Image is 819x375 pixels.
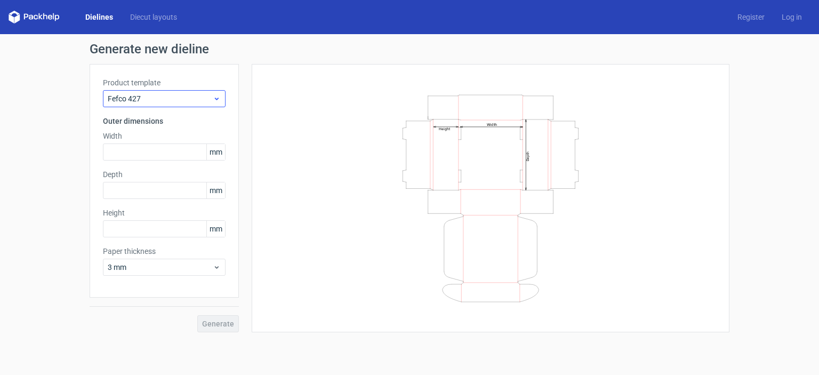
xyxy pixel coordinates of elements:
span: mm [206,144,225,160]
text: Height [439,126,450,131]
label: Depth [103,169,226,180]
span: mm [206,221,225,237]
a: Log in [773,12,810,22]
label: Product template [103,77,226,88]
h1: Generate new dieline [90,43,729,55]
text: Depth [526,151,530,161]
label: Paper thickness [103,246,226,257]
a: Register [729,12,773,22]
span: mm [206,182,225,198]
a: Dielines [77,12,122,22]
span: Fefco 427 [108,93,213,104]
text: Width [487,122,497,126]
a: Diecut layouts [122,12,186,22]
label: Height [103,208,226,218]
h3: Outer dimensions [103,116,226,126]
span: 3 mm [108,262,213,273]
label: Width [103,131,226,141]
